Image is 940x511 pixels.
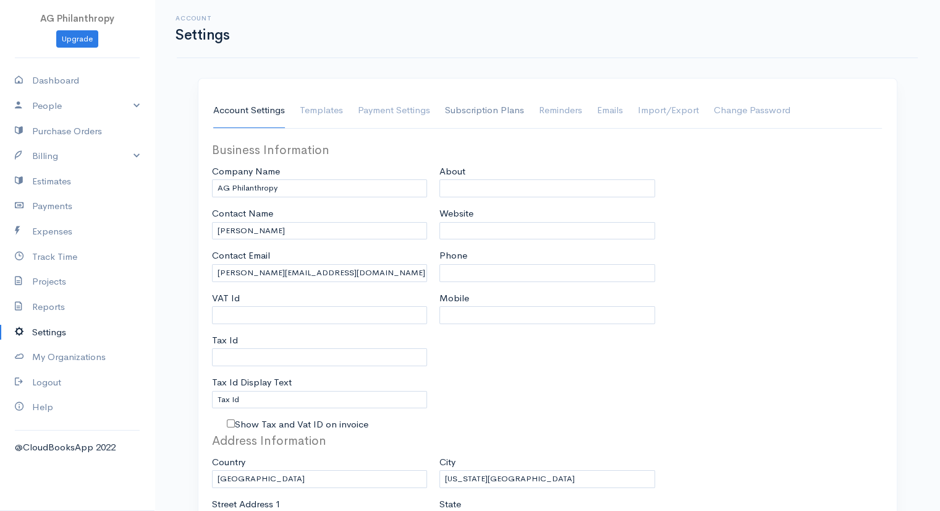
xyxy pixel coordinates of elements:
a: Change Password [714,93,790,128]
label: Phone [439,249,467,263]
a: Templates [300,93,343,128]
label: VAT Id [212,291,240,306]
h6: Account [176,15,229,22]
label: Show Tax and Vat ID on invoice [235,418,368,432]
label: Contact Name [212,207,273,221]
a: Import/Export [638,93,699,128]
label: About [439,165,465,179]
div: @CloudBooksApp 2022 [15,440,140,455]
a: Payment Settings [358,93,430,128]
a: Emails [597,93,623,128]
h1: Settings [176,27,229,43]
label: City [439,455,455,470]
label: Tax Id Display Text [212,376,292,390]
label: Website [439,207,473,221]
span: AG Philanthropy [40,12,114,24]
label: Contact Email [212,249,270,263]
legend: Address Information [212,432,428,450]
a: Upgrade [56,30,98,48]
legend: Business Information [212,141,428,160]
a: Subscription Plans [445,93,524,128]
label: Company Name [212,165,280,179]
label: Country [212,455,245,470]
a: Account Settings [213,93,285,128]
a: Reminders [539,93,582,128]
label: Tax Id [212,333,238,348]
label: Mobile [439,291,469,306]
